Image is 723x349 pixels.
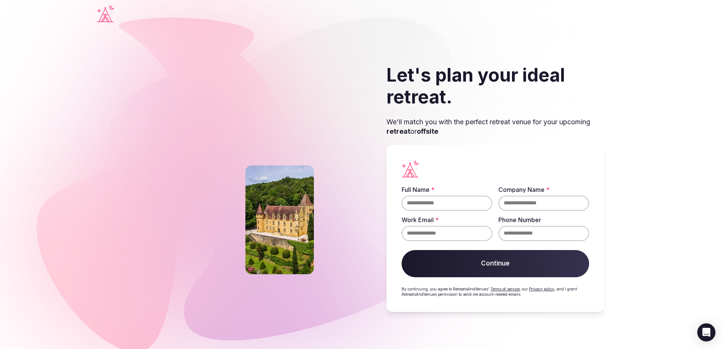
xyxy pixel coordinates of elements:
[402,187,492,193] label: Full Name
[490,287,520,291] a: Terms of service
[386,64,604,108] h2: Let's plan your ideal retreat.
[97,27,314,159] img: Falkensteiner outdoor resort with pools
[697,323,715,341] div: Open Intercom Messenger
[97,165,239,274] img: Phoenix river ranch resort
[402,250,589,277] button: Continue
[386,127,410,135] strong: retreat
[417,127,438,135] strong: offsite
[498,187,589,193] label: Company Name
[97,5,114,22] a: Visit the homepage
[386,117,604,136] p: We'll match you with the perfect retreat venue for your upcoming or
[245,165,314,274] img: Castle on a slope
[402,286,589,297] p: By continuing, you agree to RetreatsAndVenues' , our , and I grant RetreatsAndVenues permission t...
[402,217,492,223] label: Work Email
[498,217,589,223] label: Phone Number
[529,287,554,291] a: Privacy policy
